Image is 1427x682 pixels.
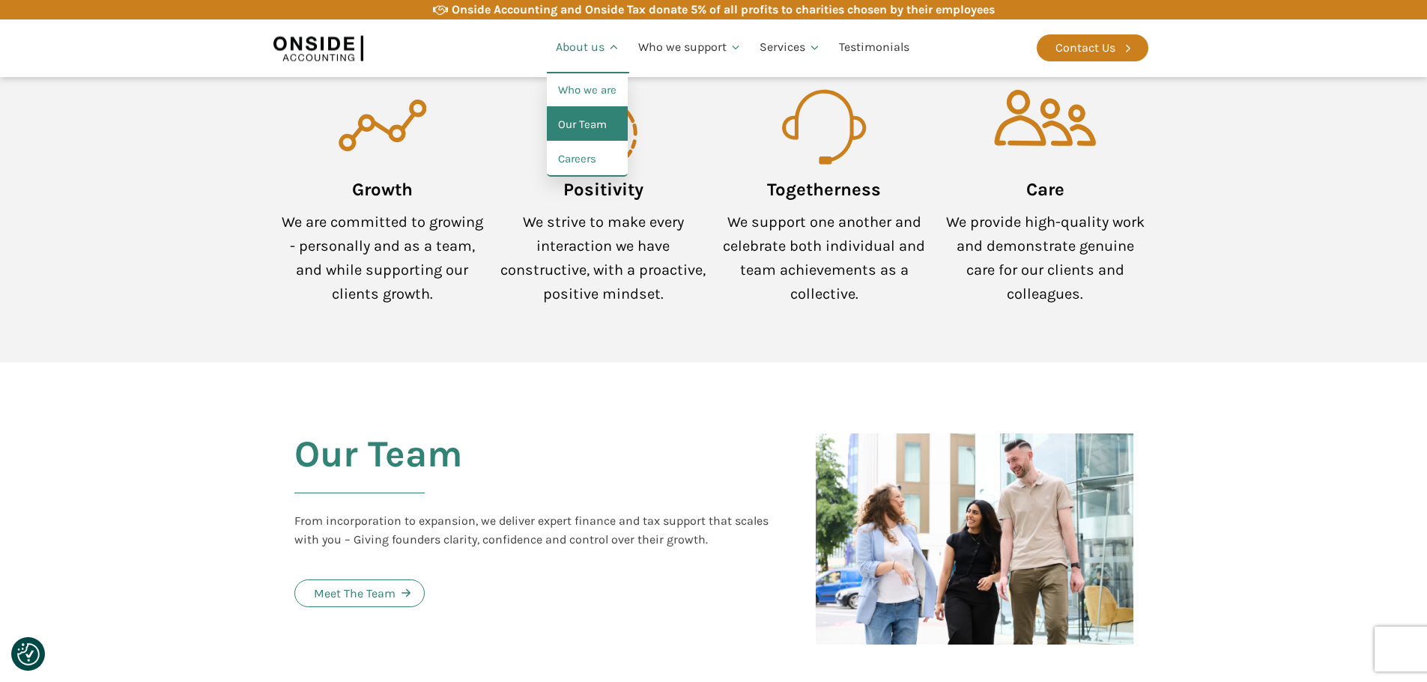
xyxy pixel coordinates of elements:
[629,22,751,73] a: Who we support
[563,169,643,210] h3: Positivity
[1055,38,1115,58] div: Contact Us
[721,210,927,306] div: We support one another and celebrate both individual and team achievements as a collective.
[314,584,396,603] div: Meet The Team
[830,22,918,73] a: Testimonials
[294,579,425,608] a: Meet The Team
[17,643,40,666] button: Consent Preferences
[500,210,706,306] div: We strive to make every interaction we have constructive, with a proactive, positive mindset.
[767,169,881,210] h3: Togetherness
[547,142,628,177] a: Careers
[17,643,40,666] img: Revisit consent button
[1026,169,1064,210] h3: Care
[751,22,830,73] a: Services
[294,433,462,511] h2: Our Team
[352,169,413,210] h3: Growth
[942,210,1148,306] div: We provide high-quality work and demonstrate genuine care for our clients and colleagues.
[1037,34,1148,61] a: Contact Us
[547,73,628,108] a: Who we are
[547,22,629,73] a: About us
[273,31,363,65] img: Onside Accounting
[294,511,786,549] div: From incorporation to expansion, we deliver expert finance and tax support that scales with you –...
[547,108,628,142] a: Our Team
[279,210,485,306] div: We are committed to growing - personally and as a team, and while supporting our clients growth.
